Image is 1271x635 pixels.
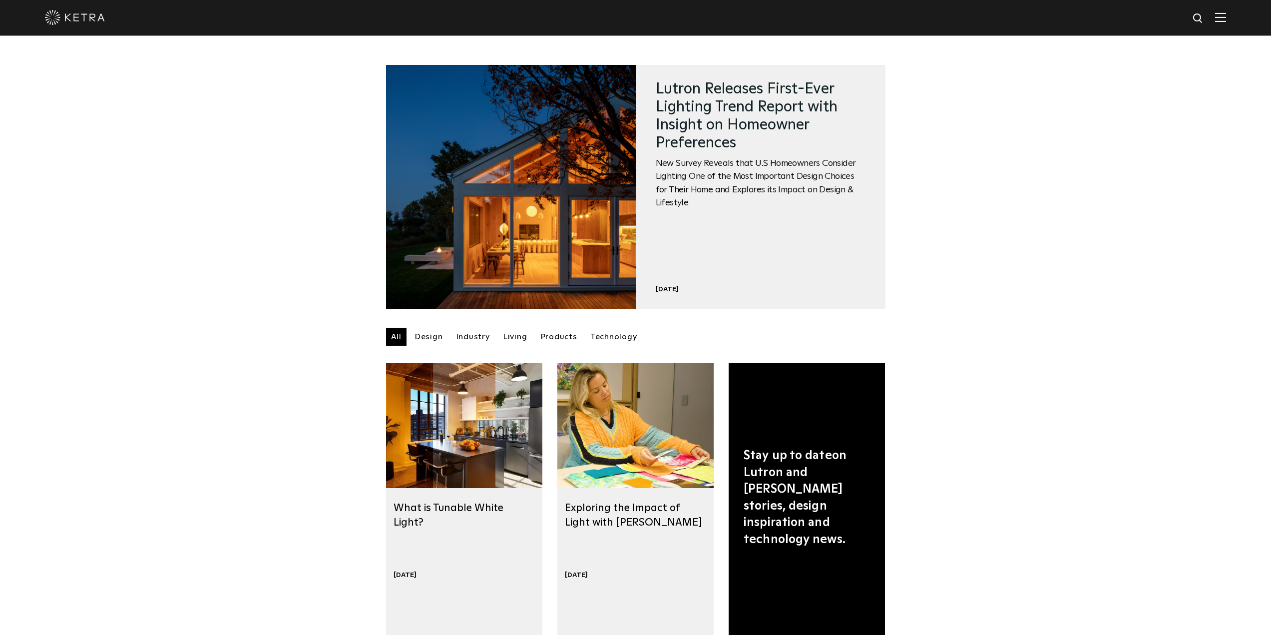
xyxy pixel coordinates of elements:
[45,10,105,25] img: ketra-logo-2019-white
[386,363,542,488] img: Kitchen_Austin%20Loft_Triptych_63_61_57compressed-1.webp
[565,503,702,528] a: Exploring the Impact of Light with [PERSON_NAME]
[585,328,642,346] a: Technology
[1215,12,1226,22] img: Hamburger%20Nav.svg
[744,448,870,549] div: Stay up to date
[394,503,503,528] a: What is Tunable White Light?
[498,328,532,346] a: Living
[394,571,417,580] div: [DATE]
[1192,12,1205,25] img: search icon
[386,328,407,346] a: All
[565,571,588,580] div: [DATE]
[656,285,865,294] div: [DATE]
[535,328,582,346] a: Products
[557,363,714,488] img: Designers-Resource-v02_Moment1-1.jpg
[410,328,448,346] a: Design
[656,157,865,210] span: New Survey Reveals that U.S Homeowners Consider Lighting One of the Most Important Design Choices...
[451,328,495,346] a: Industry
[744,450,847,546] span: on Lutron and [PERSON_NAME] stories, design inspiration and technology news.
[656,81,838,150] a: Lutron Releases First-Ever Lighting Trend Report with Insight on Homeowner Preferences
